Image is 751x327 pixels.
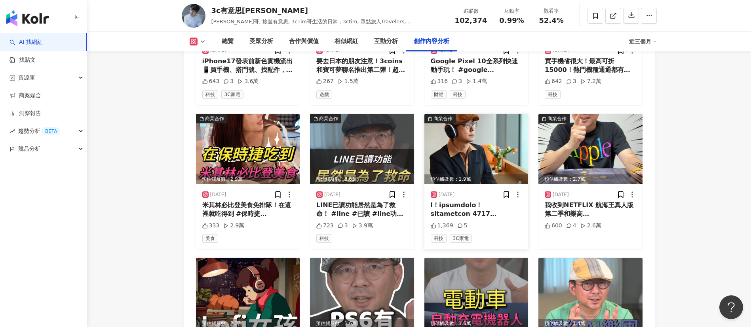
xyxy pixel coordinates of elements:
div: 追蹤數 [455,7,487,15]
span: 科技 [202,90,218,99]
div: 創作內容分析 [414,37,449,46]
a: 商案媒合 [10,92,41,100]
div: Google Pixel 10全系列快速動手玩！ #google #googlepixel #pixel10 #Pixel10Pro #pixel10profold #pixel10proxl [431,57,522,75]
span: 財經 [431,90,447,99]
div: 商業合作 [433,115,453,123]
img: post-image [424,114,529,184]
div: 1.5萬 [338,77,359,85]
div: 受眾分析 [249,37,273,46]
div: 3 [338,222,348,230]
a: 找貼文 [10,56,36,64]
div: 1,369 [431,222,453,230]
div: 723 [316,222,334,230]
span: 資源庫 [18,69,35,87]
img: logo [6,10,49,26]
div: 2.9萬 [223,222,244,230]
span: 競品分析 [18,140,40,158]
div: 預估觸及數：1.9萬 [424,174,529,184]
div: 3 [452,77,462,85]
div: 買手機省很大！最高可折15000！熱門機種通通都有破盤優惠 📱買手機、搭門號、找配件，來米可就對了 🛒 @miko3c168 [URL][DOMAIN_NAME] miko米可手機館～手機市場天... [545,57,636,75]
div: post-image商業合作預估觸及數：2.7萬 [538,114,643,184]
span: 102,374 [455,16,487,25]
div: 近三個月 [629,35,657,48]
div: 米其林必比登美食免排隊！在這裡就吃得到 #保時捷 #porsche #保時捷維修 #保時捷保養 #保時捷展間 [202,201,294,219]
a: searchAI 找網紅 [10,38,43,46]
div: 316 [431,77,448,85]
div: 333 [202,222,220,230]
div: 642 [545,77,562,85]
div: l！ipsumdolo！ sitametcon 4717 adipiscin， elitseddoeiusmodtemporinc。 utlabore Etd Magnaal enim「admi... [431,201,522,219]
div: 3c有意思[PERSON_NAME] [211,6,446,15]
img: post-image [310,114,414,184]
span: 3C家電 [450,234,472,243]
div: 商業合作 [205,115,224,123]
div: post-image商業合作預估觸及數：1.9萬 [424,114,529,184]
span: 遊戲 [316,90,332,99]
div: 600 [545,222,562,230]
span: 趨勢分析 [18,122,60,140]
span: 科技 [545,90,561,99]
div: [DATE] [210,191,226,198]
span: 科技 [316,234,332,243]
img: post-image [538,114,643,184]
img: KOL Avatar [182,4,205,28]
div: 3 [566,77,576,85]
div: post-image商業合作預估觸及數：3.6萬 [310,114,414,184]
span: [PERSON_NAME]哥, 旅遊有意思, 3cTim哥生活的日常 , 3ctim, 眾點旅人Travelers, [PERSON_NAME]生活副頻道 [211,19,411,32]
div: [DATE] [439,191,455,198]
div: 267 [316,77,334,85]
div: 5 [457,222,468,230]
div: 互動率 [497,7,527,15]
div: 1.4萬 [466,77,487,85]
div: iPhone17發表前新色實機流出 📱買手機、搭門號、找配件，來米可就對了 🛒 @miko3c168 [URL][DOMAIN_NAME] miko米可手機館～手機市場天天突破新低價！攜碼續約超... [202,57,294,75]
div: [DATE] [553,191,569,198]
div: [DATE] [324,191,340,198]
div: 相似網紅 [335,37,358,46]
div: 商業合作 [319,115,338,123]
div: 3.6萬 [238,77,259,85]
div: post-image商業合作預估觸及數：2.9萬 [196,114,300,184]
div: BETA [42,127,60,135]
span: 美食 [202,234,218,243]
div: 要去日本的朋友注意！3coins和寶可夢聯名推出第二彈！超級可愛 #寶可夢 #皮卡丘 #3coins #3coins購入品 #日本 [316,57,408,75]
div: 我收到NETFLIX 航海王真人版第二季和樂高 @legotw_official 推出的航海王寶箱造型禮盒！ 一起來看看裡面有什麼！ #樂高航海王 #LEGOONEPIECE #75637小丑巴... [545,201,636,219]
div: 預估觸及數：2.9萬 [196,174,300,184]
span: 0.99% [499,17,524,25]
span: rise [10,129,15,134]
div: 2.6萬 [580,222,601,230]
div: 3.9萬 [352,222,373,230]
div: 互動分析 [374,37,398,46]
div: 預估觸及數：3.6萬 [310,174,414,184]
div: 預估觸及數：2.7萬 [538,174,643,184]
div: 合作與價值 [289,37,319,46]
div: LINE已讀功能居然是為了救命！ #line #已讀 #line功能 #line技巧 #lineapp [316,201,408,219]
span: 科技 [431,234,447,243]
span: 科技 [450,90,466,99]
span: 52.4% [539,17,563,25]
a: 洞察報告 [10,110,41,117]
div: 643 [202,77,220,85]
div: 商業合作 [548,115,567,123]
img: post-image [196,114,300,184]
span: 3C家電 [221,90,243,99]
div: 4 [566,222,576,230]
iframe: Help Scout Beacon - Open [719,295,743,319]
div: 3 [223,77,234,85]
div: 7.2萬 [580,77,601,85]
div: 觀看率 [536,7,567,15]
div: 總覽 [222,37,234,46]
